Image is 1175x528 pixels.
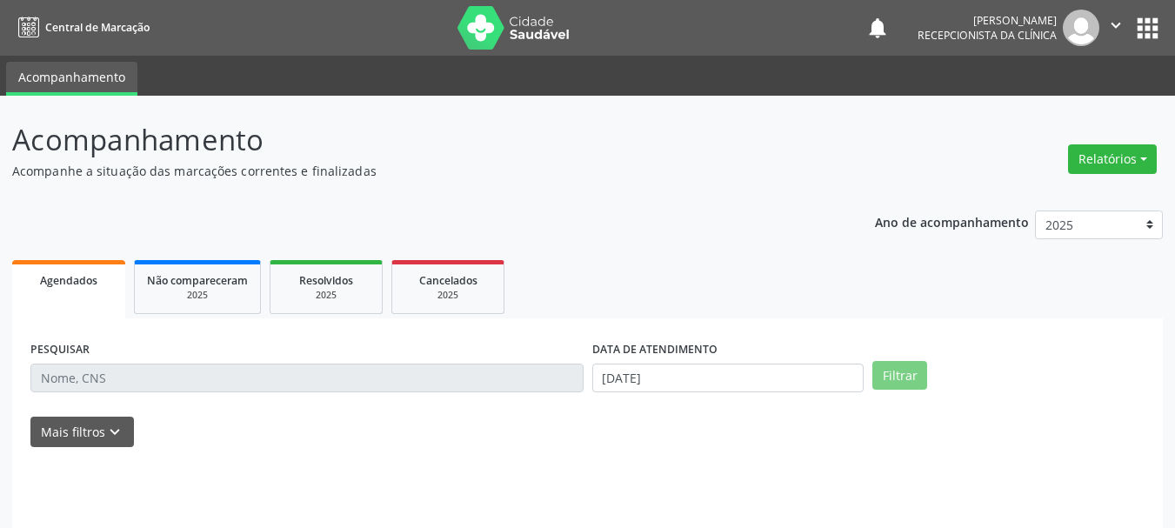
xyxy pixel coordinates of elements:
button: Filtrar [872,361,927,391]
div: 2025 [283,289,370,302]
a: Central de Marcação [12,13,150,42]
p: Acompanhe a situação das marcações correntes e finalizadas [12,162,818,180]
div: 2025 [404,289,491,302]
button: Relatórios [1068,144,1157,174]
span: Central de Marcação [45,20,150,35]
span: Agendados [40,273,97,288]
input: Nome, CNS [30,364,584,393]
i: keyboard_arrow_down [105,423,124,442]
span: Cancelados [419,273,477,288]
img: img [1063,10,1099,46]
button: apps [1132,13,1163,43]
input: Selecione um intervalo [592,364,865,393]
button:  [1099,10,1132,46]
div: [PERSON_NAME] [918,13,1057,28]
p: Acompanhamento [12,118,818,162]
i:  [1106,16,1125,35]
span: Não compareceram [147,273,248,288]
span: Resolvidos [299,273,353,288]
label: DATA DE ATENDIMENTO [592,337,718,364]
p: Ano de acompanhamento [875,211,1029,232]
label: PESQUISAR [30,337,90,364]
button: Mais filtroskeyboard_arrow_down [30,417,134,447]
a: Acompanhamento [6,62,137,96]
div: 2025 [147,289,248,302]
span: Recepcionista da clínica [918,28,1057,43]
button: notifications [865,16,890,40]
